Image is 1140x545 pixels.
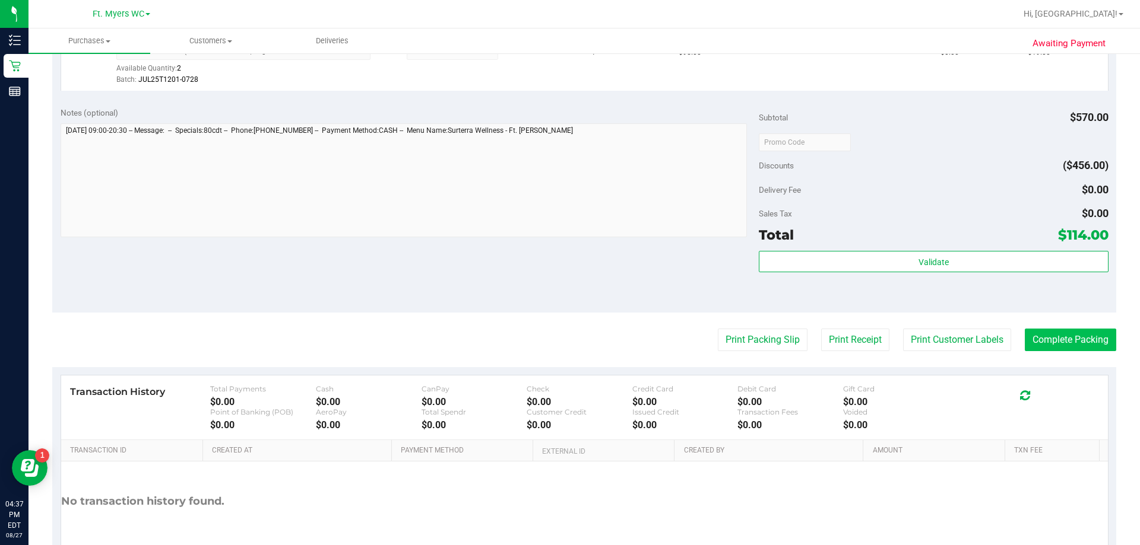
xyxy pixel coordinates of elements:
inline-svg: Inventory [9,34,21,46]
span: Validate [919,257,949,267]
span: $0.00 [1082,183,1109,196]
a: Created By [684,446,859,455]
div: Debit Card [737,384,843,393]
div: $0.00 [737,396,843,407]
inline-svg: Retail [9,60,21,72]
span: $114.00 [1058,227,1109,243]
button: Print Packing Slip [718,329,807,351]
div: $0.00 [632,419,738,431]
div: Credit Card [632,384,738,393]
div: Available Quantity: [116,60,384,83]
div: AeroPay [316,407,422,416]
iframe: Resource center [12,450,47,486]
span: ($456.00) [1063,159,1109,171]
input: Promo Code [759,133,851,151]
div: Issued Credit [632,407,738,416]
a: Deliveries [272,28,394,53]
p: 08/27 [5,531,23,540]
span: JUL25T1201-0728 [138,75,198,84]
button: Print Customer Labels [903,329,1011,351]
div: Voided [843,407,949,416]
div: $0.00 [210,419,316,431]
span: Purchases [28,36,150,46]
div: $0.00 [422,419,527,431]
span: Subtotal [759,113,788,122]
button: Complete Packing [1025,329,1116,351]
div: Total Payments [210,384,316,393]
div: $0.00 [843,396,949,407]
div: $0.00 [422,396,527,407]
span: Deliveries [300,36,365,46]
div: No transaction history found. [61,461,224,541]
div: Point of Banking (POB) [210,407,316,416]
div: $0.00 [210,396,316,407]
span: Sales Tax [759,209,792,218]
span: Batch: [116,75,137,84]
div: $0.00 [316,396,422,407]
a: Amount [873,446,1000,455]
a: Customers [150,28,272,53]
div: $0.00 [316,419,422,431]
a: Transaction ID [70,446,198,455]
span: $570.00 [1070,111,1109,123]
div: Gift Card [843,384,949,393]
div: $0.00 [527,396,632,407]
button: Print Receipt [821,329,889,351]
a: Txn Fee [1014,446,1094,455]
span: Ft. Myers WC [93,9,144,19]
div: $0.00 [737,419,843,431]
a: Payment Method [401,446,528,455]
th: External ID [533,440,674,461]
span: Notes (optional) [61,108,118,117]
div: $0.00 [527,419,632,431]
inline-svg: Reports [9,85,21,97]
div: CanPay [422,384,527,393]
div: $0.00 [843,419,949,431]
div: Check [527,384,632,393]
div: Cash [316,384,422,393]
p: 04:37 PM EDT [5,499,23,531]
button: Validate [759,251,1108,272]
div: $0.00 [632,396,738,407]
div: Total Spendr [422,407,527,416]
a: Purchases [28,28,150,53]
span: Awaiting Payment [1033,37,1106,50]
span: Customers [151,36,271,46]
span: $0.00 [1082,207,1109,219]
div: Customer Credit [527,407,632,416]
iframe: Resource center unread badge [35,448,49,463]
span: Total [759,227,794,243]
span: Delivery Fee [759,185,801,195]
div: Transaction Fees [737,407,843,416]
span: Discounts [759,155,794,176]
span: Hi, [GEOGRAPHIC_DATA]! [1024,9,1117,18]
span: 2 [177,64,181,72]
a: Created At [212,446,387,455]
